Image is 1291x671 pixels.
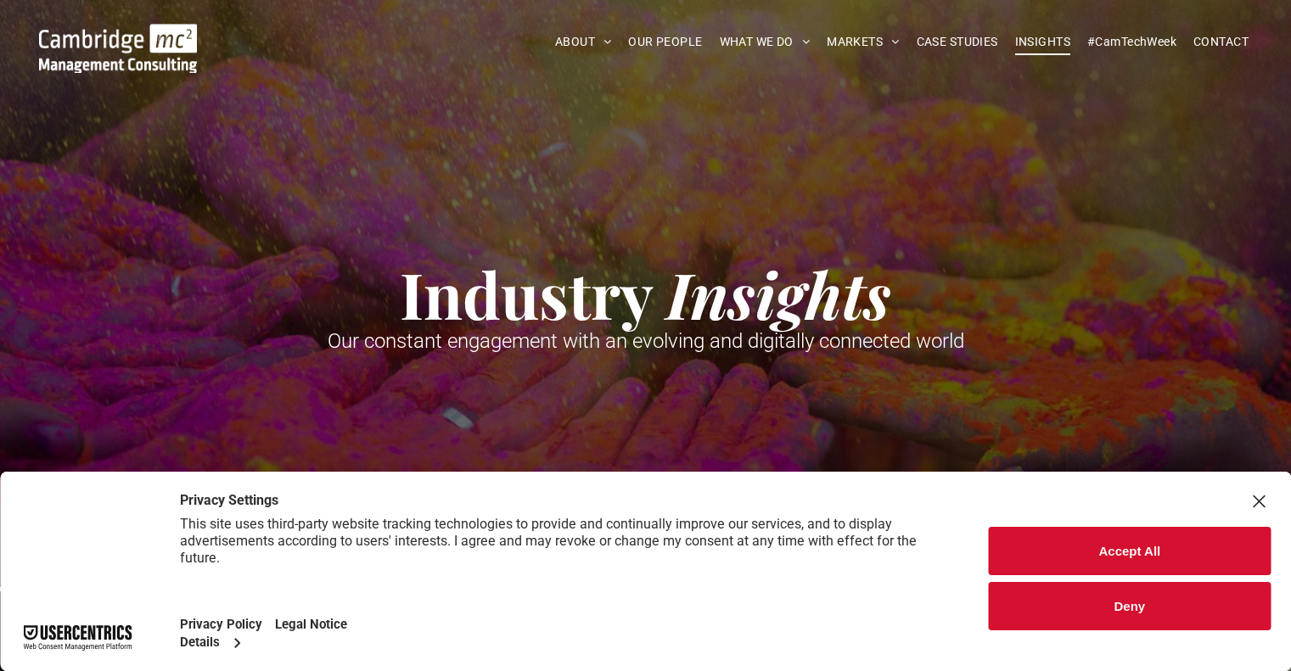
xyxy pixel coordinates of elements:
[1079,29,1185,55] a: #CamTechWeek
[666,251,690,336] strong: I
[328,329,964,353] span: Our constant engagement with an evolving and digitally connected world
[400,251,652,336] strong: Industry
[39,24,197,73] img: Cambridge MC Logo, Procurement
[620,29,710,55] a: OUR PEOPLE
[908,29,1007,55] a: CASE STUDIES
[547,29,620,55] a: ABOUT
[690,251,891,336] strong: nsights
[1007,29,1079,55] a: INSIGHTS
[818,29,907,55] a: MARKETS
[711,29,819,55] a: WHAT WE DO
[39,26,197,44] a: Your Business Transformed | Cambridge Management Consulting
[1185,29,1257,55] a: CONTACT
